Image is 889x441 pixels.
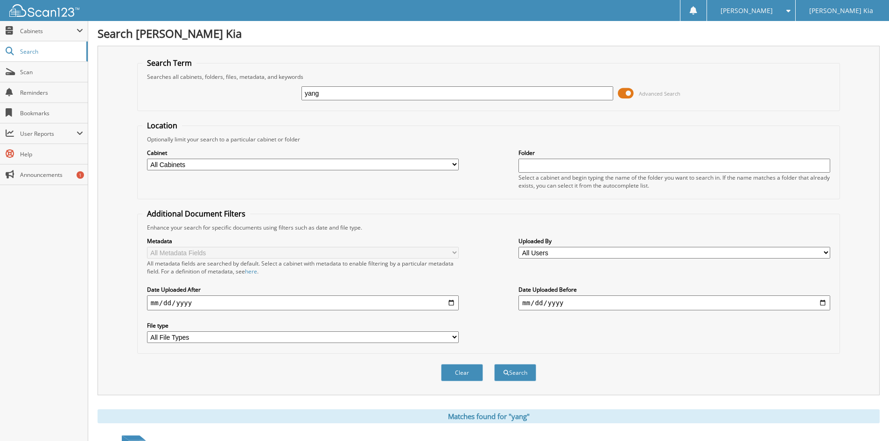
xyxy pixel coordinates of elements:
span: Scan [20,68,83,76]
span: Help [20,150,83,158]
input: end [518,295,830,310]
span: [PERSON_NAME] Kia [809,8,873,14]
span: Search [20,48,82,56]
label: Folder [518,149,830,157]
button: Search [494,364,536,381]
div: Optionally limit your search to a particular cabinet or folder [142,135,835,143]
div: All metadata fields are searched by default. Select a cabinet with metadata to enable filtering b... [147,259,459,275]
div: Select a cabinet and begin typing the name of the folder you want to search in. If the name match... [518,174,830,189]
label: File type [147,322,459,329]
span: Cabinets [20,27,77,35]
label: Uploaded By [518,237,830,245]
legend: Additional Document Filters [142,209,250,219]
h1: Search [PERSON_NAME] Kia [98,26,880,41]
span: Announcements [20,171,83,179]
div: 1 [77,171,84,179]
span: Bookmarks [20,109,83,117]
button: Clear [441,364,483,381]
label: Cabinet [147,149,459,157]
a: here [245,267,257,275]
span: User Reports [20,130,77,138]
div: Enhance your search for specific documents using filters such as date and file type. [142,224,835,231]
span: [PERSON_NAME] [721,8,773,14]
legend: Search Term [142,58,196,68]
legend: Location [142,120,182,131]
img: scan123-logo-white.svg [9,4,79,17]
span: Advanced Search [639,90,680,97]
label: Date Uploaded After [147,286,459,294]
div: Searches all cabinets, folders, files, metadata, and keywords [142,73,835,81]
label: Date Uploaded Before [518,286,830,294]
span: Reminders [20,89,83,97]
label: Metadata [147,237,459,245]
input: start [147,295,459,310]
div: Matches found for "yang" [98,409,880,423]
